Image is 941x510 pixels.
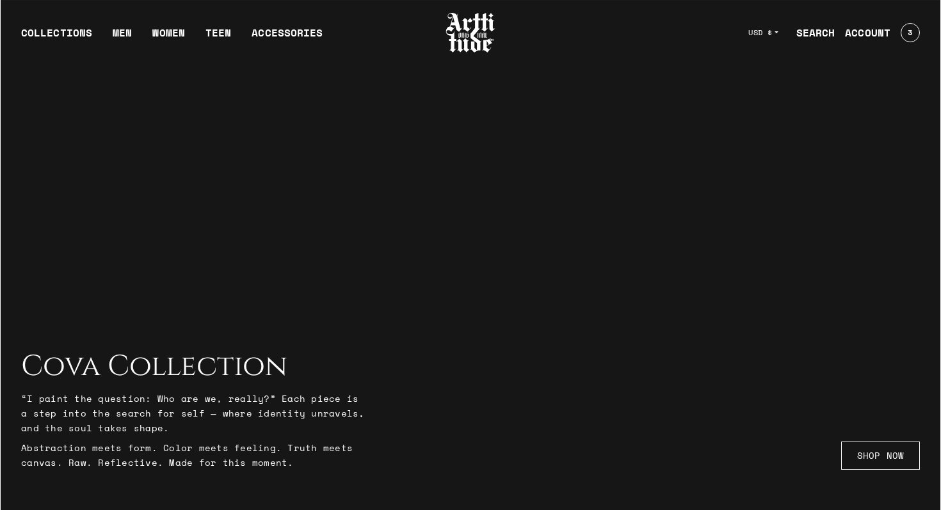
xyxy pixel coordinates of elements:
[11,25,333,51] ul: Main navigation
[835,20,890,45] a: ACCOUNT
[841,442,920,470] a: SHOP NOW
[741,19,786,47] button: USD $
[445,11,496,54] img: Arttitude
[21,440,367,470] p: Abstraction meets form. Color meets feeling. Truth meets canvas. Raw. Reflective. Made for this m...
[908,29,912,36] span: 3
[890,18,920,47] a: Open cart
[113,25,132,51] a: MEN
[21,25,92,51] div: COLLECTIONS
[21,350,367,383] h2: Cova Collection
[748,28,773,38] span: USD $
[205,25,231,51] a: TEEN
[21,391,367,435] p: “I paint the question: Who are we, really?” Each piece is a step into the search for self — where...
[786,20,835,45] a: SEARCH
[252,25,323,51] div: ACCESSORIES
[152,25,185,51] a: WOMEN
